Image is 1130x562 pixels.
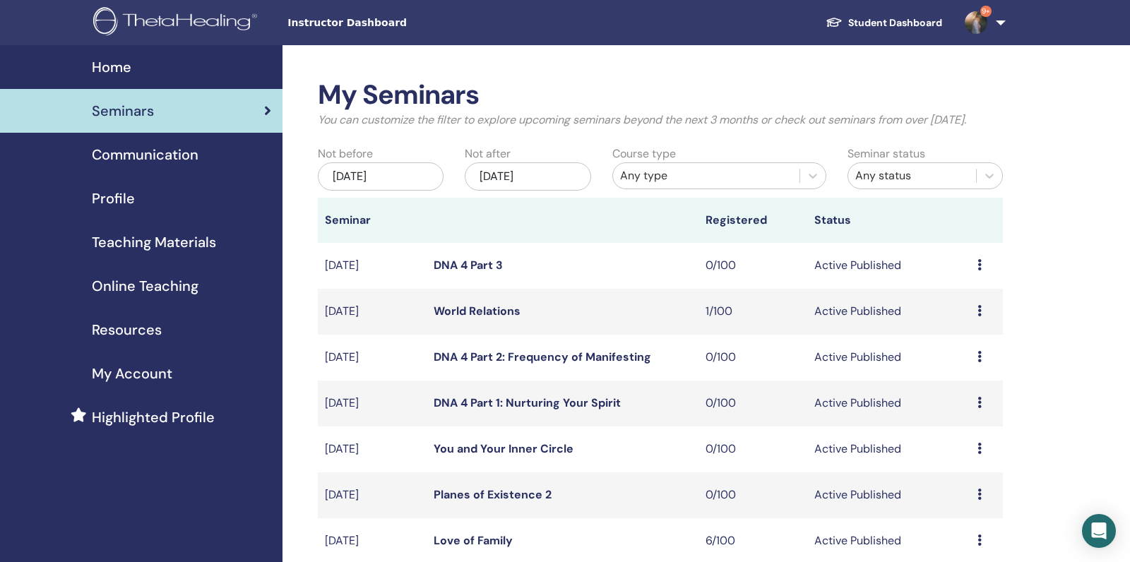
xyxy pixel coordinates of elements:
td: Active Published [807,381,970,426]
td: Active Published [807,335,970,381]
span: 9+ [980,6,992,17]
label: Not before [318,145,373,162]
span: My Account [92,363,172,384]
a: DNA 4 Part 2: Frequency of Manifesting [434,349,651,364]
th: Status [807,198,970,243]
img: graduation-cap-white.svg [826,16,843,28]
span: Communication [92,144,198,165]
td: [DATE] [318,243,427,289]
p: You can customize the filter to explore upcoming seminars beyond the next 3 months or check out s... [318,112,1003,128]
span: Seminars [92,100,154,121]
div: Open Intercom Messenger [1082,514,1116,548]
td: 0/100 [698,426,807,472]
th: Registered [698,198,807,243]
label: Not after [465,145,511,162]
td: 1/100 [698,289,807,335]
div: [DATE] [318,162,444,191]
a: Student Dashboard [814,10,953,36]
th: Seminar [318,198,427,243]
span: Teaching Materials [92,232,216,253]
td: Active Published [807,472,970,518]
td: 0/100 [698,243,807,289]
a: Planes of Existence 2 [434,487,552,502]
td: 0/100 [698,472,807,518]
a: Love of Family [434,533,513,548]
span: Instructor Dashboard [287,16,499,30]
td: 0/100 [698,335,807,381]
div: Any status [855,167,969,184]
img: default.jpg [965,11,987,34]
span: Resources [92,319,162,340]
span: Online Teaching [92,275,198,297]
a: DNA 4 Part 1: Nurturing Your Spirit [434,395,621,410]
td: Active Published [807,289,970,335]
label: Course type [612,145,676,162]
td: [DATE] [318,335,427,381]
label: Seminar status [847,145,925,162]
h2: My Seminars [318,79,1003,112]
td: [DATE] [318,472,427,518]
div: Any type [620,167,792,184]
div: [DATE] [465,162,590,191]
span: Home [92,56,131,78]
a: DNA 4 Part 3 [434,258,503,273]
td: 0/100 [698,381,807,426]
span: Profile [92,188,135,209]
span: Highlighted Profile [92,407,215,428]
td: Active Published [807,243,970,289]
td: [DATE] [318,289,427,335]
td: [DATE] [318,426,427,472]
td: Active Published [807,426,970,472]
a: You and Your Inner Circle [434,441,573,456]
a: World Relations [434,304,521,318]
img: logo.png [93,7,262,39]
td: [DATE] [318,381,427,426]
